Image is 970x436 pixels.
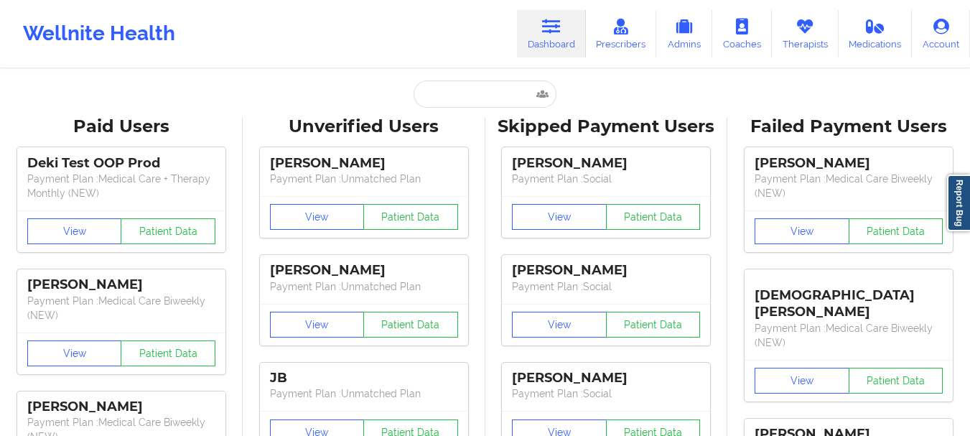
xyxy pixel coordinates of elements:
[712,10,772,57] a: Coaches
[270,279,458,294] p: Payment Plan : Unmatched Plan
[512,204,607,230] button: View
[512,262,700,279] div: [PERSON_NAME]
[839,10,913,57] a: Medications
[517,10,586,57] a: Dashboard
[10,116,233,138] div: Paid Users
[755,172,943,200] p: Payment Plan : Medical Care Biweekly (NEW)
[512,312,607,338] button: View
[755,368,849,394] button: View
[270,172,458,186] p: Payment Plan : Unmatched Plan
[270,204,365,230] button: View
[363,312,458,338] button: Patient Data
[912,10,970,57] a: Account
[755,321,943,350] p: Payment Plan : Medical Care Biweekly (NEW)
[27,399,215,415] div: [PERSON_NAME]
[512,155,700,172] div: [PERSON_NAME]
[27,294,215,323] p: Payment Plan : Medical Care Biweekly (NEW)
[27,218,122,244] button: View
[27,277,215,293] div: [PERSON_NAME]
[270,370,458,386] div: JB
[121,340,215,366] button: Patient Data
[27,155,215,172] div: Deki Test OOP Prod
[737,116,960,138] div: Failed Payment Users
[656,10,712,57] a: Admins
[606,312,701,338] button: Patient Data
[27,340,122,366] button: View
[755,277,943,320] div: [DEMOGRAPHIC_DATA][PERSON_NAME]
[512,386,700,401] p: Payment Plan : Social
[586,10,657,57] a: Prescribers
[27,172,215,200] p: Payment Plan : Medical Care + Therapy Monthly (NEW)
[755,155,943,172] div: [PERSON_NAME]
[849,368,943,394] button: Patient Data
[253,116,475,138] div: Unverified Users
[495,116,718,138] div: Skipped Payment Users
[270,312,365,338] button: View
[849,218,943,244] button: Patient Data
[270,262,458,279] div: [PERSON_NAME]
[606,204,701,230] button: Patient Data
[512,279,700,294] p: Payment Plan : Social
[947,175,970,231] a: Report Bug
[772,10,839,57] a: Therapists
[512,370,700,386] div: [PERSON_NAME]
[755,218,849,244] button: View
[121,218,215,244] button: Patient Data
[512,172,700,186] p: Payment Plan : Social
[363,204,458,230] button: Patient Data
[270,386,458,401] p: Payment Plan : Unmatched Plan
[270,155,458,172] div: [PERSON_NAME]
